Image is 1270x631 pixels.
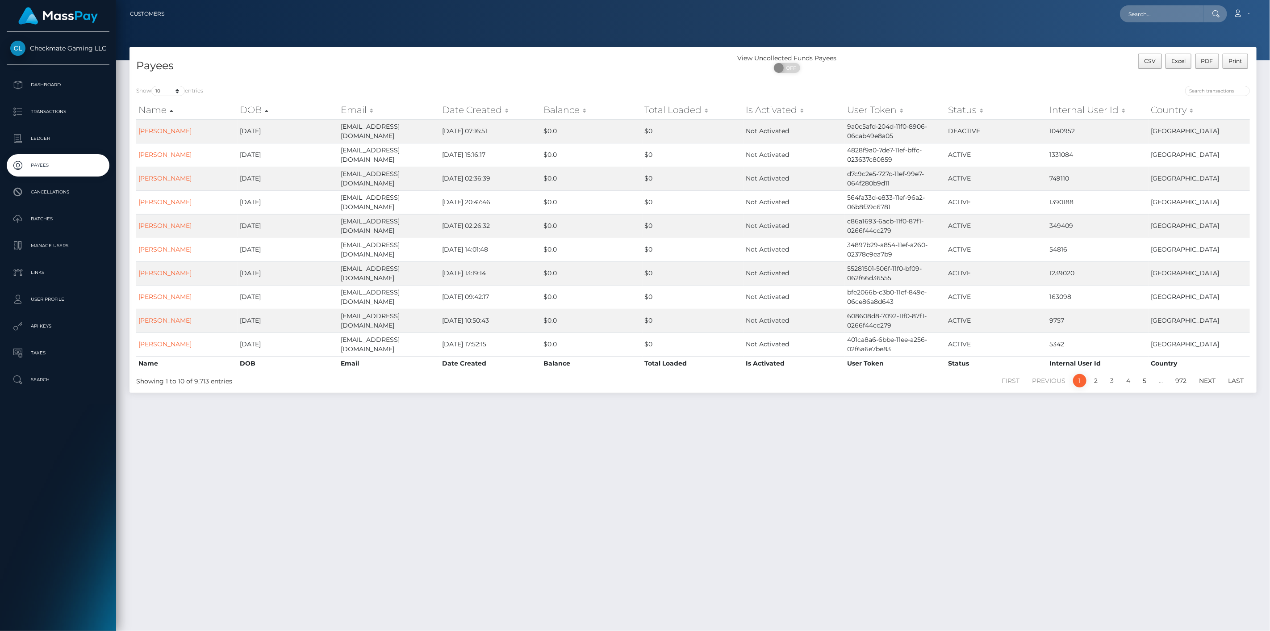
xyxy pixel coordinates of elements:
[643,190,744,214] td: $0
[7,342,109,364] a: Taxes
[946,309,1048,332] td: ACTIVE
[10,78,106,92] p: Dashboard
[238,167,339,190] td: [DATE]
[7,369,109,391] a: Search
[238,214,339,238] td: [DATE]
[440,285,541,309] td: [DATE] 09:42:17
[643,214,744,238] td: $0
[1047,238,1149,261] td: 54816
[643,143,744,167] td: $0
[1166,54,1192,69] button: Excel
[845,214,946,238] td: c86a1693-6acb-11f0-87f1-0266f44cc279
[744,101,845,119] th: Is Activated: activate to sort column ascending
[845,356,946,370] th: User Token
[136,356,238,370] th: Name
[138,222,192,230] a: [PERSON_NAME]
[779,63,801,73] span: OFF
[946,167,1048,190] td: ACTIVE
[440,190,541,214] td: [DATE] 20:47:46
[541,309,643,332] td: $0.0
[440,238,541,261] td: [DATE] 14:01:48
[10,373,106,387] p: Search
[238,332,339,356] td: [DATE]
[338,356,440,370] th: Email
[1121,374,1135,387] a: 4
[151,86,185,96] select: Showentries
[440,101,541,119] th: Date Created: activate to sort column ascending
[744,261,845,285] td: Not Activated
[138,269,192,277] a: [PERSON_NAME]
[541,356,643,370] th: Balance
[10,212,106,226] p: Batches
[946,356,1048,370] th: Status
[744,119,845,143] td: Not Activated
[1138,54,1162,69] button: CSV
[541,119,643,143] td: $0.0
[744,285,845,309] td: Not Activated
[138,151,192,159] a: [PERSON_NAME]
[643,261,744,285] td: $0
[338,214,440,238] td: [EMAIL_ADDRESS][DOMAIN_NAME]
[1089,374,1103,387] a: 2
[643,332,744,356] td: $0
[1149,356,1250,370] th: Country
[1149,167,1250,190] td: [GEOGRAPHIC_DATA]
[1149,119,1250,143] td: [GEOGRAPHIC_DATA]
[7,44,109,52] span: Checkmate Gaming LLC
[541,238,643,261] td: $0.0
[1047,214,1149,238] td: 349409
[1201,58,1213,64] span: PDF
[238,261,339,285] td: [DATE]
[238,143,339,167] td: [DATE]
[1047,332,1149,356] td: 5342
[643,101,744,119] th: Total Loaded: activate to sort column ascending
[440,214,541,238] td: [DATE] 02:26:32
[1149,332,1250,356] td: [GEOGRAPHIC_DATA]
[10,159,106,172] p: Payees
[130,4,164,23] a: Customers
[7,127,109,150] a: Ledger
[238,356,339,370] th: DOB
[643,309,744,332] td: $0
[1149,101,1250,119] th: Country: activate to sort column ascending
[1047,101,1149,119] th: Internal User Id: activate to sort column ascending
[1144,58,1156,64] span: CSV
[1047,285,1149,309] td: 163098
[946,285,1048,309] td: ACTIVE
[845,238,946,261] td: 34897b29-a854-11ef-a260-02378e9ea7b9
[643,285,744,309] td: $0
[136,101,238,119] th: Name: activate to sort column ascending
[138,174,192,182] a: [PERSON_NAME]
[643,167,744,190] td: $0
[744,356,845,370] th: Is Activated
[138,316,192,324] a: [PERSON_NAME]
[1149,143,1250,167] td: [GEOGRAPHIC_DATA]
[845,101,946,119] th: User Token: activate to sort column ascending
[1073,374,1086,387] a: 1
[1047,356,1149,370] th: Internal User Id
[1047,167,1149,190] td: 749110
[136,58,686,74] h4: Payees
[10,320,106,333] p: API Keys
[744,332,845,356] td: Not Activated
[541,332,643,356] td: $0.0
[238,119,339,143] td: [DATE]
[440,167,541,190] td: [DATE] 02:36:39
[7,261,109,284] a: Links
[1195,54,1220,69] button: PDF
[744,167,845,190] td: Not Activated
[946,238,1048,261] td: ACTIVE
[440,119,541,143] td: [DATE] 07:16:51
[7,235,109,257] a: Manage Users
[1223,54,1248,69] button: Print
[238,238,339,261] td: [DATE]
[136,373,593,386] div: Showing 1 to 10 of 9,713 entries
[10,132,106,145] p: Ledger
[845,309,946,332] td: 608608d8-7092-11f0-87f1-0266f44cc279
[18,7,98,25] img: MassPay Logo
[7,101,109,123] a: Transactions
[845,285,946,309] td: bfe2066b-c3b0-11ef-849e-06ce86a8d643
[541,285,643,309] td: $0.0
[1171,58,1186,64] span: Excel
[10,266,106,279] p: Links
